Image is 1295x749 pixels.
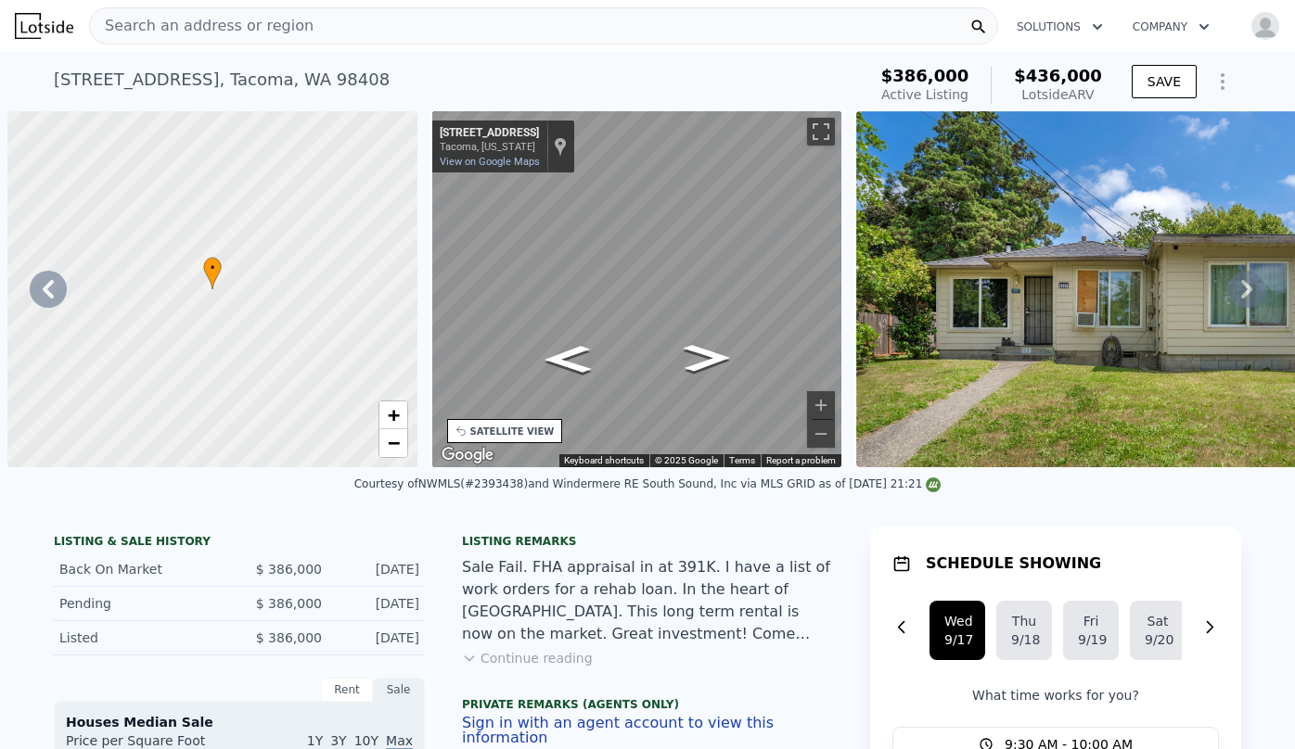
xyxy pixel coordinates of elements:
span: 1Y [307,733,323,748]
button: Fri9/19 [1063,601,1119,660]
button: Keyboard shortcuts [564,454,644,467]
div: [STREET_ADDRESS] [440,126,539,141]
path: Go North, S I St [524,339,610,380]
div: Back On Market [59,560,224,578]
button: Thu9/18 [996,601,1052,660]
span: $436,000 [1014,66,1102,85]
div: Rent [321,678,373,702]
path: Go South, S I St [663,337,750,378]
div: Courtesy of NWMLS (#2393438) and Windermere RE South Sound, Inc via MLS GRID as of [DATE] 21:21 [354,477,942,490]
span: Search an address or region [90,15,314,37]
div: Map [432,111,842,467]
a: Report a problem [766,455,836,465]
div: Street View [432,111,842,467]
span: © 2025 Google [655,455,718,465]
img: avatar [1250,11,1280,41]
a: Zoom out [379,429,407,457]
button: Toggle fullscreen view [807,118,835,146]
span: $386,000 [881,66,969,85]
button: Sign in with an agent account to view this information [462,716,833,745]
button: Wed9/17 [930,601,985,660]
button: Show Options [1204,63,1241,100]
div: Sat [1145,612,1171,630]
span: 3Y [330,733,346,748]
p: What time works for you? [892,686,1219,705]
span: $ 386,000 [256,596,322,611]
div: 9/18 [1011,630,1037,649]
span: + [387,403,399,426]
img: Google [437,443,498,467]
span: • [203,260,222,276]
a: Terms (opens in new tab) [729,455,755,465]
div: Sale Fail. FHA appraisal in at 391K. I have a list of work orders for a rehab loan. In the heart ... [462,556,833,645]
div: 9/20 [1145,630,1171,649]
span: − [387,431,399,454]
div: 9/19 [1078,630,1104,649]
div: [DATE] [337,628,419,647]
div: Thu [1011,612,1037,630]
div: Private Remarks (Agents Only) [462,697,833,716]
button: Solutions [1002,10,1118,44]
div: LISTING & SALE HISTORY [54,534,425,552]
div: Tacoma, [US_STATE] [440,141,539,153]
div: [STREET_ADDRESS] , Tacoma , WA 98408 [54,67,390,93]
button: Continue reading [462,649,593,667]
div: [DATE] [337,594,419,613]
div: Wed [944,612,970,630]
a: Show location on map [554,136,567,157]
div: Houses Median Sale [66,713,413,731]
button: Company [1118,10,1224,44]
button: SAVE [1132,65,1197,98]
div: Listing remarks [462,534,833,549]
button: Zoom out [807,420,835,448]
div: 9/17 [944,630,970,649]
div: Lotside ARV [1014,85,1102,104]
h1: SCHEDULE SHOWING [926,552,1101,575]
img: Lotside [15,13,73,39]
span: 10Y [354,733,378,748]
span: $ 386,000 [256,630,322,645]
a: Open this area in Google Maps (opens a new window) [437,443,498,467]
a: Zoom in [379,401,407,429]
div: Pending [59,594,224,613]
button: Zoom in [807,391,835,419]
div: [DATE] [337,560,419,578]
div: Fri [1078,612,1104,630]
div: Listed [59,628,224,647]
div: SATELLITE VIEW [470,425,555,438]
span: $ 386,000 [256,562,322,577]
button: Sat9/20 [1130,601,1186,660]
div: • [203,257,222,289]
span: Active Listing [881,87,968,102]
img: NWMLS Logo [926,477,941,492]
a: View on Google Maps [440,156,540,168]
div: Sale [373,678,425,702]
